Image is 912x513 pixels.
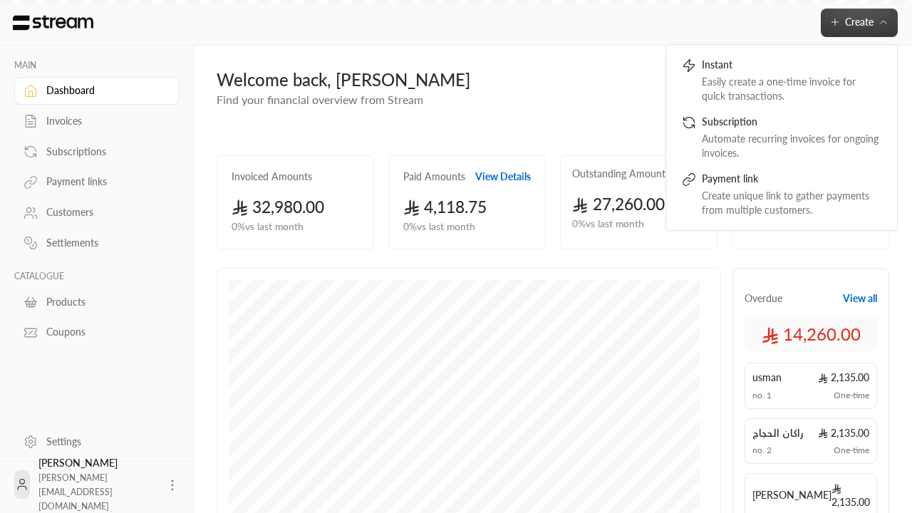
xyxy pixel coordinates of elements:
span: Overdue [745,291,782,306]
div: Settings [46,435,162,449]
span: 2,135.00 [818,426,869,440]
div: Instant [702,58,881,75]
a: Invoices [14,108,180,135]
span: 0 % vs last month [232,219,304,234]
a: InstantEasily create a one-time invoice for quick transactions. [675,52,888,109]
div: Subscription [702,115,881,132]
span: 32,980.00 [232,197,324,217]
a: Settlements [14,229,180,257]
span: One-time [834,390,869,401]
a: Settings [14,427,180,455]
span: Create [845,16,874,28]
div: Easily create a one-time invoice for quick transactions. [702,75,881,103]
p: CATALOGUE [14,271,180,282]
div: Create unique link to gather payments from multiple customers. [702,189,881,217]
a: Subscriptions [14,138,180,165]
div: Subscriptions [46,145,162,159]
a: SubscriptionAutomate recurring invoices for ongoing invoices. [675,109,888,166]
h2: Outstanding Amounts [572,167,670,181]
div: Welcome back, [PERSON_NAME] [217,68,889,91]
a: Payment linkCreate unique link to gather payments from multiple customers. [675,166,888,223]
span: 4,118.75 [403,197,487,217]
span: 27,260.00 [572,195,665,214]
button: Create [821,9,898,37]
div: [PERSON_NAME] [38,456,157,513]
span: 14,260.00 [762,323,861,346]
span: [PERSON_NAME] [752,488,831,502]
div: Payment link [702,172,881,189]
a: Customers [14,199,180,227]
div: Dashboard [46,83,162,98]
span: 0 % vs last month [403,219,475,234]
span: 0 % vs last month [572,217,644,232]
button: View all [843,291,877,306]
span: 2,135.00 [818,370,869,385]
a: Dashboard [14,77,180,105]
span: no. 1 [752,390,772,401]
span: راكان الحجاج [752,426,804,440]
a: Payment links [14,168,180,196]
span: Find your financial overview from Stream [217,93,423,106]
div: Products [46,295,162,309]
div: Settlements [46,236,162,250]
div: Coupons [46,325,162,339]
span: One-time [834,445,869,456]
button: View Details [475,170,531,184]
span: usman [752,370,782,385]
a: Products [14,288,180,316]
div: Payment links [46,175,162,189]
div: Automate recurring invoices for ongoing invoices. [702,132,881,160]
span: 2,135.00 [831,481,870,509]
h2: Paid Amounts [403,170,465,184]
a: Coupons [14,318,180,346]
span: no. 2 [752,445,772,456]
div: Customers [46,205,162,219]
span: [PERSON_NAME][EMAIL_ADDRESS][DOMAIN_NAME] [38,472,113,512]
div: Invoices [46,114,162,128]
h2: Invoiced Amounts [232,170,312,184]
img: Logo [11,15,95,31]
p: MAIN [14,60,180,71]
